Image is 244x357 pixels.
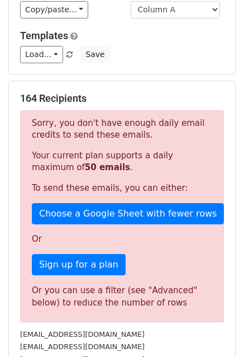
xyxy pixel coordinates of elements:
[32,254,126,275] a: Sign up for a plan
[85,162,130,172] strong: 50 emails
[20,92,224,105] h5: 164 Recipients
[20,30,68,41] a: Templates
[32,182,212,194] p: To send these emails, you can either:
[32,118,212,141] p: Sorry, you don't have enough daily email credits to send these emails.
[20,342,145,351] small: [EMAIL_ADDRESS][DOMAIN_NAME]
[20,1,88,18] a: Copy/paste...
[32,150,212,173] p: Your current plan supports a daily maximum of .
[188,303,244,357] iframe: Chat Widget
[32,284,212,309] div: Or you can use a filter (see "Advanced" below) to reduce the number of rows
[20,330,145,339] small: [EMAIL_ADDRESS][DOMAIN_NAME]
[32,233,212,245] p: Or
[80,46,109,63] button: Save
[20,46,63,63] a: Load...
[32,203,224,224] a: Choose a Google Sheet with fewer rows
